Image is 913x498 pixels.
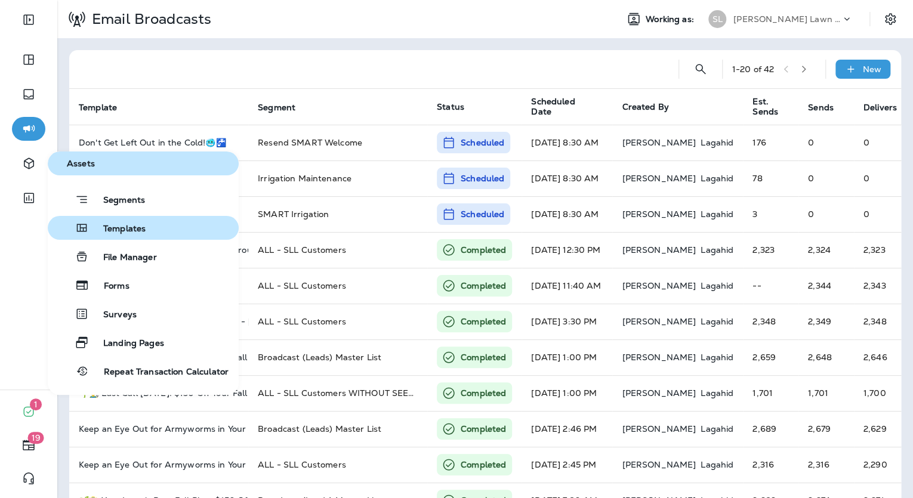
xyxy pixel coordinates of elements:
td: 2,316 [743,447,798,482]
span: Forms [90,281,129,292]
span: ALL - SLL Customers [258,459,346,470]
td: 2,348 [743,304,798,339]
p: Lagahid [701,209,733,219]
p: New [863,64,881,74]
span: ALL - SLL Customers [258,316,346,327]
p: Lagahid [701,424,733,434]
button: Forms [48,273,239,297]
span: Irrigation Maintenance [258,173,351,184]
p: Scheduled [461,208,504,220]
span: ALL - SLL Customers [258,280,346,291]
p: [PERSON_NAME] [622,281,696,290]
td: [DATE] 8:30 AM [522,160,612,196]
p: Completed [461,387,506,399]
p: Keep an Eye Out for Armyworms in Your Lawn! [79,460,239,469]
td: [DATE] 8:30 AM [522,125,612,160]
td: 2,323 [743,232,798,268]
p: [PERSON_NAME] [622,460,696,469]
td: [DATE] 8:30 AM [522,196,612,232]
td: [DATE] 11:40 AM [522,268,612,304]
p: [PERSON_NAME] [622,174,696,183]
p: Completed [461,423,506,435]
p: Completed [461,459,506,471]
span: Broadcast (Leads) Master List [258,423,381,434]
td: [DATE] 12:30 PM [522,232,612,268]
p: Lagahid [701,281,733,290]
span: 1 [30,398,42,410]
p: Lagahid [701,460,733,469]
button: Surveys [48,302,239,326]
td: 2,349 [798,304,854,339]
span: Working as: [646,14,696,24]
p: [PERSON_NAME] [622,352,696,362]
span: Status [437,101,464,112]
div: SL [708,10,726,28]
td: 2,689 [743,411,798,447]
p: 🌱👨‍🌾 Last Call Today: $150 Off Your Fall Seeding Project! Don't Wait! [79,352,239,362]
td: [DATE] 3:30 PM [522,304,612,339]
p: Completed [461,280,506,292]
p: Our Latest Backyard Project: A Walkthrough With Aaron [79,245,239,255]
span: File Manager [89,252,157,264]
span: Landing Pages [89,338,164,349]
span: ALL - SLL Customers [258,245,346,255]
span: Segments [89,195,145,207]
button: Landing Pages [48,330,239,354]
button: Templates [48,216,239,240]
p: Keep an Eye Out for Armyworms in Your Lawn! [79,424,239,434]
span: SMART Irrigation [258,209,329,219]
button: Settings [880,8,901,30]
span: ALL - SLL Customers WITHOUT SEEDING [258,388,430,398]
span: Sends [808,103,834,113]
td: 1,701 [743,375,798,411]
p: Don't Get Left Out in the Cold!🥶🚰 [79,138,239,147]
p: Free Day at the Topeka Zoo - This Saturday! [79,317,239,326]
button: File Manager [48,245,239,268]
td: [DATE] 2:45 PM [522,447,612,482]
td: 3 [743,196,798,232]
span: Scheduled Date [531,97,592,117]
td: 2,679 [798,411,854,447]
p: [PERSON_NAME] [622,424,696,434]
p: 🌱👨‍🌾 Last Call Today: $150 Off Your Fall Seeding Project! Don't Wait! [79,388,239,398]
p: Lagahid [701,174,733,183]
p: [PERSON_NAME] [622,138,696,147]
td: 176 [743,125,798,160]
span: Broadcast (Leads) Master List [258,352,381,363]
p: Scheduled [461,172,504,184]
p: Lagahid [701,352,733,362]
td: [DATE] 1:00 PM [522,339,612,375]
td: 78 [743,160,798,196]
span: Assets [53,159,234,169]
td: [DATE] 2:46 PM [522,411,612,447]
p: Scheduled [461,137,504,149]
p: Lagahid [701,138,733,147]
p: Completed [461,244,506,256]
button: Repeat Transaction Calculator [48,359,239,383]
div: 1 - 20 of 42 [732,64,774,74]
p: Lagahid [701,245,733,255]
p: Completed [461,351,506,363]
span: Created By [622,101,668,112]
span: Templates [89,224,146,235]
button: Assets [48,151,239,175]
td: 2,344 [798,268,854,304]
p: Lagahid [701,388,733,398]
td: 1,701 [798,375,854,411]
p: [PERSON_NAME] [622,245,696,255]
td: 0 [798,160,854,196]
button: Expand Sidebar [12,8,45,32]
p: Lagahid [701,317,733,326]
span: Surveys [89,310,137,321]
span: Est. Sends [752,97,778,117]
button: Search Email Broadcasts [689,57,712,81]
td: [DATE] 1:00 PM [522,375,612,411]
p: [PERSON_NAME] Lawn & Landscape [733,14,841,24]
td: 2,648 [798,339,854,375]
p: Email Broadcasts [87,10,211,28]
td: 2,316 [798,447,854,482]
td: 0 [798,196,854,232]
td: -- [743,268,798,304]
span: Repeat Transaction Calculator [90,367,229,378]
td: 2,659 [743,339,798,375]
